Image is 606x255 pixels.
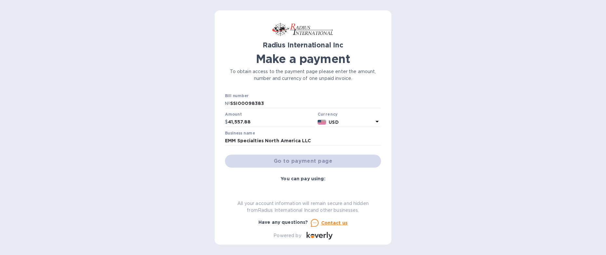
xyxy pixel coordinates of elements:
[225,131,255,135] label: Business name
[228,117,315,127] input: 0.00
[225,52,381,66] h1: Make a payment
[225,113,242,117] label: Amount
[258,220,308,225] b: Have any questions?
[281,176,325,181] b: You can pay using:
[318,112,338,117] b: Currency
[329,120,338,125] b: USD
[225,119,228,125] p: $
[230,99,381,108] input: Enter bill number
[225,100,230,107] p: №
[263,41,343,49] b: Radius International Inc
[225,68,381,82] p: To obtain access to the payment page please enter the amount, number and currency of one unpaid i...
[225,94,248,98] label: Bill number
[318,120,326,124] img: USD
[225,136,381,146] input: Enter business name
[273,232,301,239] p: Powered by
[321,220,348,225] u: Contact us
[225,200,381,214] p: All your account information will remain secure and hidden from Radius International Inc and othe...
